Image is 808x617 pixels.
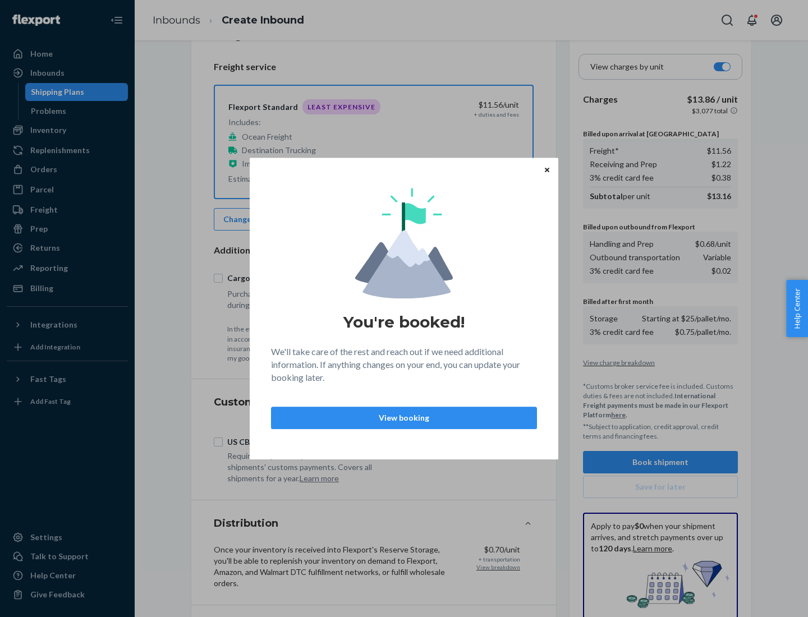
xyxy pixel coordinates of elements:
h1: You're booked! [343,312,465,332]
p: We'll take care of the rest and reach out if we need additional information. If anything changes ... [271,346,537,384]
img: svg+xml,%3Csvg%20viewBox%3D%220%200%20174%20197%22%20fill%3D%22none%22%20xmlns%3D%22http%3A%2F%2F... [355,188,453,298]
p: View booking [281,412,527,423]
button: Close [541,163,553,176]
button: View booking [271,407,537,429]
